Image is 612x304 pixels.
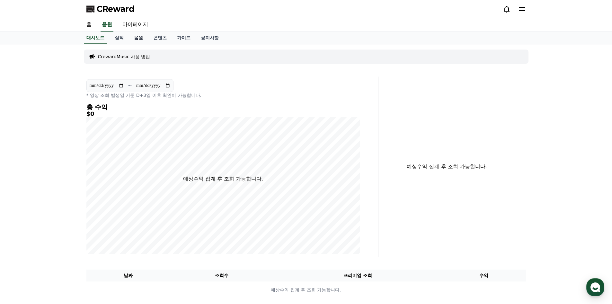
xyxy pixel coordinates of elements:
[81,18,97,32] a: 홈
[83,204,123,220] a: 설정
[183,175,263,183] p: 예상수익 집계 후 조회 가능합니다.
[98,53,150,60] a: CrewardMusic 사용 방법
[86,92,360,98] p: * 영상 조회 발생일 기준 D+3일 이후 확인이 가능합니다.
[172,32,196,44] a: 가이드
[86,104,360,111] h4: 총 수익
[99,214,107,219] span: 설정
[86,4,135,14] a: CReward
[20,214,24,219] span: 홈
[128,82,132,89] p: ~
[87,287,526,293] p: 예상수익 집계 후 조회 가능합니다.
[442,270,526,281] th: 수익
[110,32,129,44] a: 실적
[86,111,360,117] h5: $0
[84,32,107,44] a: 대시보드
[129,32,148,44] a: 음원
[196,32,224,44] a: 공지사항
[42,204,83,220] a: 대화
[384,163,510,170] p: 예상수익 집계 후 조회 가능합니다.
[97,4,135,14] span: CReward
[101,18,113,32] a: 음원
[117,18,153,32] a: 마이페이지
[170,270,273,281] th: 조회수
[2,204,42,220] a: 홈
[273,270,442,281] th: 프리미엄 조회
[148,32,172,44] a: 콘텐츠
[59,214,67,219] span: 대화
[86,270,170,281] th: 날짜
